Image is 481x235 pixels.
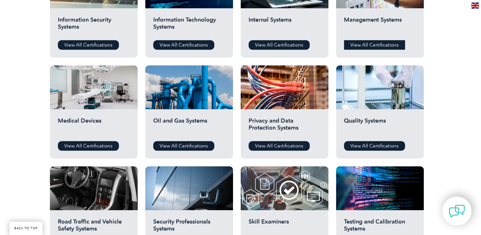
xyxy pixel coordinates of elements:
h2: Privacy and Data Protection Systems [249,117,320,136]
a: View All Certifications [249,141,310,151]
img: contact-chat.png [449,203,465,219]
h2: Internal Systems [249,16,320,35]
h2: Management Systems [344,16,416,35]
h2: Information Security Systems [58,16,130,35]
a: View All Certifications [153,141,214,151]
h2: Quality Systems [344,117,416,136]
a: View All Certifications [344,40,405,50]
img: en [471,3,479,9]
a: View All Certifications [344,141,405,151]
a: View All Certifications [249,40,310,50]
h2: Information Technology Systems [153,16,225,35]
a: View All Certifications [58,141,119,151]
h2: Oil and Gas Systems [153,117,225,136]
a: View All Certifications [58,40,119,50]
a: View All Certifications [153,40,214,50]
h2: Medical Devices [58,117,130,136]
a: BACK TO TOP [10,222,43,235]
